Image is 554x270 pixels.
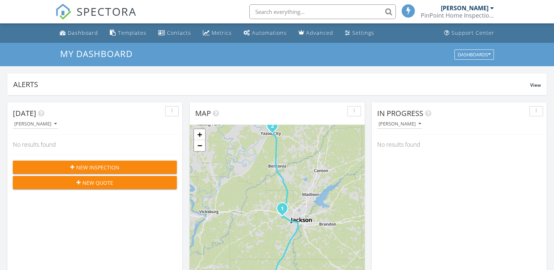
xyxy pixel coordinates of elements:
div: PinPoint Home Inspections, LLC [421,12,494,19]
a: Automations (Basic) [241,26,290,40]
div: [PERSON_NAME] [441,4,488,12]
a: Contacts [155,26,194,40]
a: Metrics [200,26,235,40]
div: Contacts [167,29,191,36]
span: New Quote [82,179,113,187]
div: Dashboard [68,29,98,36]
div: 970 pineland dr , Yazoo, MS 39194 [272,125,277,130]
span: [DATE] [13,108,36,118]
div: Support Center [451,29,494,36]
img: The Best Home Inspection Software - Spectora [55,4,71,20]
a: Support Center [441,26,497,40]
a: Zoom out [194,140,205,151]
div: Advanced [306,29,333,36]
a: Settings [342,26,377,40]
button: Dashboards [454,49,494,60]
button: New Inspection [13,161,177,174]
button: [PERSON_NAME] [377,119,423,129]
div: 103 Casa Urbano Dr, Clinton, MS 39056 [282,208,287,213]
i: 2 [271,124,274,129]
div: [PERSON_NAME] [14,121,57,127]
div: No results found [7,135,182,154]
span: My Dashboard [60,48,133,60]
a: SPECTORA [55,10,137,25]
i: 1 [281,206,284,211]
div: No results found [372,135,547,154]
div: Dashboards [458,52,491,57]
a: Dashboard [57,26,101,40]
a: Templates [107,26,149,40]
a: Zoom in [194,129,205,140]
button: New Quote [13,176,177,189]
div: Alerts [13,79,530,89]
input: Search everything... [249,4,396,19]
div: Automations [252,29,287,36]
div: Metrics [212,29,232,36]
div: Templates [118,29,146,36]
span: In Progress [377,108,423,118]
span: New Inspection [76,164,119,171]
div: [PERSON_NAME] [379,121,421,127]
a: Advanced [295,26,336,40]
button: [PERSON_NAME] [13,119,58,129]
span: View [530,82,541,88]
span: Map [195,108,211,118]
span: SPECTORA [77,4,137,19]
div: Settings [352,29,374,36]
